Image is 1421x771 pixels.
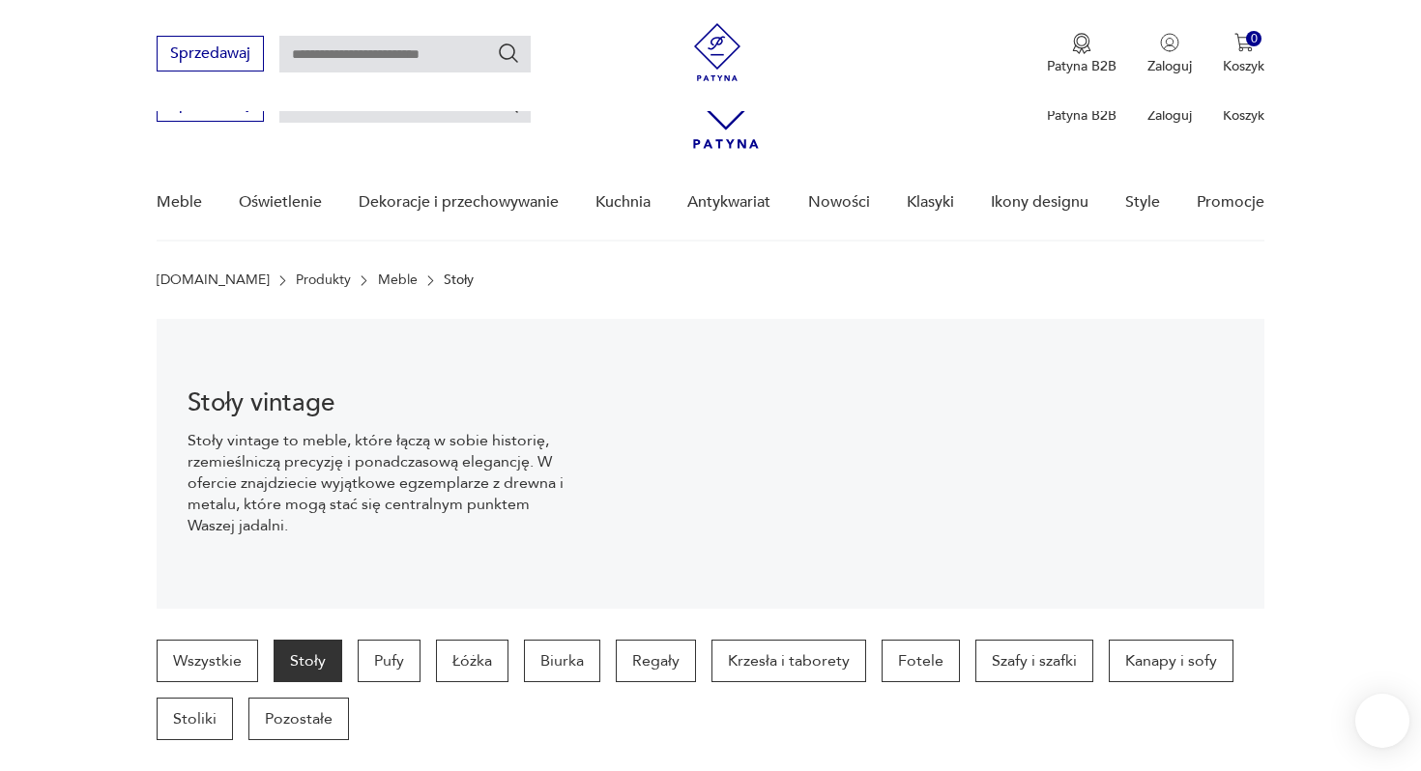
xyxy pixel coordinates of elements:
a: Kanapy i sofy [1109,640,1233,682]
a: Produkty [296,272,351,288]
a: Wszystkie [157,640,258,682]
a: Regały [616,640,696,682]
a: [DOMAIN_NAME] [157,272,270,288]
a: Szafy i szafki [975,640,1093,682]
a: Pozostałe [248,698,349,740]
p: Patyna B2B [1047,57,1116,75]
a: Fotele [882,640,960,682]
a: Style [1125,165,1160,240]
a: Krzesła i taborety [711,640,866,682]
a: Biurka [524,640,600,682]
div: 0 [1246,31,1262,47]
a: Meble [157,165,202,240]
p: Zaloguj [1147,106,1192,125]
button: Zaloguj [1147,33,1192,75]
a: Kuchnia [595,165,651,240]
iframe: Smartsupp widget button [1355,694,1409,748]
a: Nowości [808,165,870,240]
img: Patyna - sklep z meblami i dekoracjami vintage [688,23,746,81]
a: Meble [378,272,418,288]
p: Zaloguj [1147,57,1192,75]
p: Koszyk [1223,106,1264,125]
a: Antykwariat [687,165,770,240]
button: Sprzedawaj [157,36,264,71]
button: 0Koszyk [1223,33,1264,75]
button: Patyna B2B [1047,33,1116,75]
a: Oświetlenie [239,165,322,240]
a: Promocje [1197,165,1264,240]
a: Ikony designu [991,165,1088,240]
h1: Stoły vintage [188,391,569,414]
a: Stoliki [157,698,233,740]
a: Dekoracje i przechowywanie [359,165,559,240]
a: Sprzedawaj [157,48,264,62]
p: Stoły vintage to meble, które łączą w sobie historię, rzemieślniczą precyzję i ponadczasową elega... [188,430,569,536]
p: Patyna B2B [1047,106,1116,125]
img: Ikonka użytkownika [1160,33,1179,52]
a: Sprzedawaj [157,99,264,112]
img: Ikona medalu [1072,33,1091,54]
p: Stoły [444,272,474,288]
button: Szukaj [497,42,520,65]
img: Ikona koszyka [1234,33,1254,52]
a: Pufy [358,640,420,682]
a: Klasyki [907,165,954,240]
a: Ikona medaluPatyna B2B [1047,33,1116,75]
a: Łóżka [436,640,508,682]
a: Stoły [274,640,342,682]
p: Koszyk [1223,57,1264,75]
